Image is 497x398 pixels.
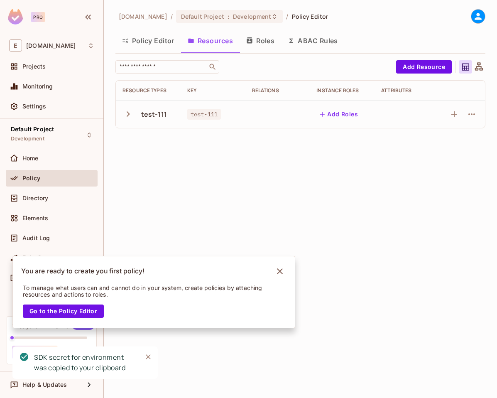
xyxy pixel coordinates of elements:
[34,352,135,373] div: SDK secret for environment was copied to your clipboard
[227,13,230,20] span: :
[141,110,167,119] div: test-111
[22,83,53,90] span: Monitoring
[281,30,345,51] button: ABAC Rules
[11,126,54,133] span: Default Project
[142,351,154,363] button: Close
[22,103,46,110] span: Settings
[9,39,22,52] span: E
[286,12,288,20] li: /
[22,215,48,221] span: Elements
[23,305,104,318] button: Go to the Policy Editor
[181,30,240,51] button: Resources
[171,12,173,20] li: /
[22,63,46,70] span: Projects
[122,87,174,94] div: Resource Types
[187,87,239,94] div: Key
[181,12,224,20] span: Default Project
[240,30,281,51] button: Roles
[233,12,271,20] span: Development
[31,12,45,22] div: Pro
[396,60,452,74] button: Add Resource
[381,87,433,94] div: Attributes
[23,285,274,298] p: To manage what users can and cannot do in your system, create policies by attaching resources and...
[115,30,181,51] button: Policy Editor
[187,109,221,120] span: test-111
[316,87,368,94] div: Instance roles
[252,87,304,94] div: Relations
[22,235,50,241] span: Audit Log
[119,12,167,20] span: the active workspace
[22,175,40,182] span: Policy
[11,135,44,142] span: Development
[22,195,48,201] span: Directory
[316,108,361,121] button: Add Roles
[292,12,328,20] span: Policy Editor
[21,267,144,275] p: You are ready to create you first policy!
[22,155,39,162] span: Home
[8,9,23,25] img: SReyMgAAAABJRU5ErkJggg==
[26,42,76,49] span: Workspace: example.com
